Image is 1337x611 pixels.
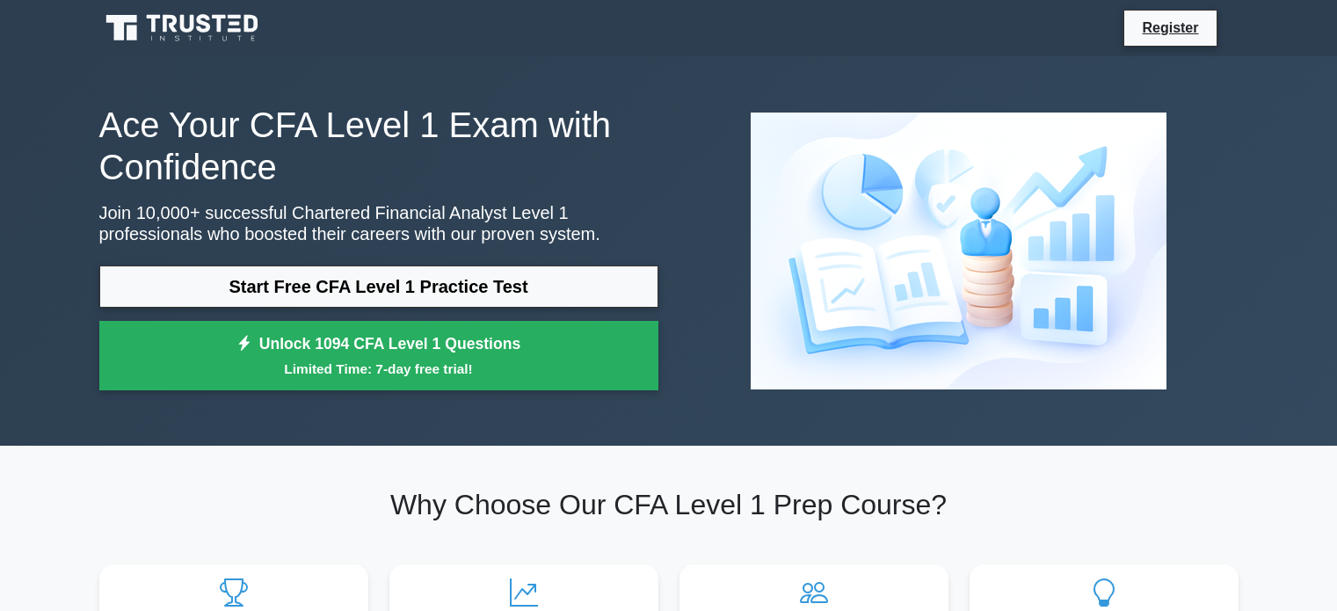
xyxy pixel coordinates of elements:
[99,104,658,188] h1: Ace Your CFA Level 1 Exam with Confidence
[99,202,658,244] p: Join 10,000+ successful Chartered Financial Analyst Level 1 professionals who boosted their caree...
[99,265,658,308] a: Start Free CFA Level 1 Practice Test
[121,359,636,379] small: Limited Time: 7-day free trial!
[1131,17,1209,39] a: Register
[737,98,1181,404] img: Chartered Financial Analyst Level 1 Preview
[99,321,658,391] a: Unlock 1094 CFA Level 1 QuestionsLimited Time: 7-day free trial!
[99,488,1239,521] h2: Why Choose Our CFA Level 1 Prep Course?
